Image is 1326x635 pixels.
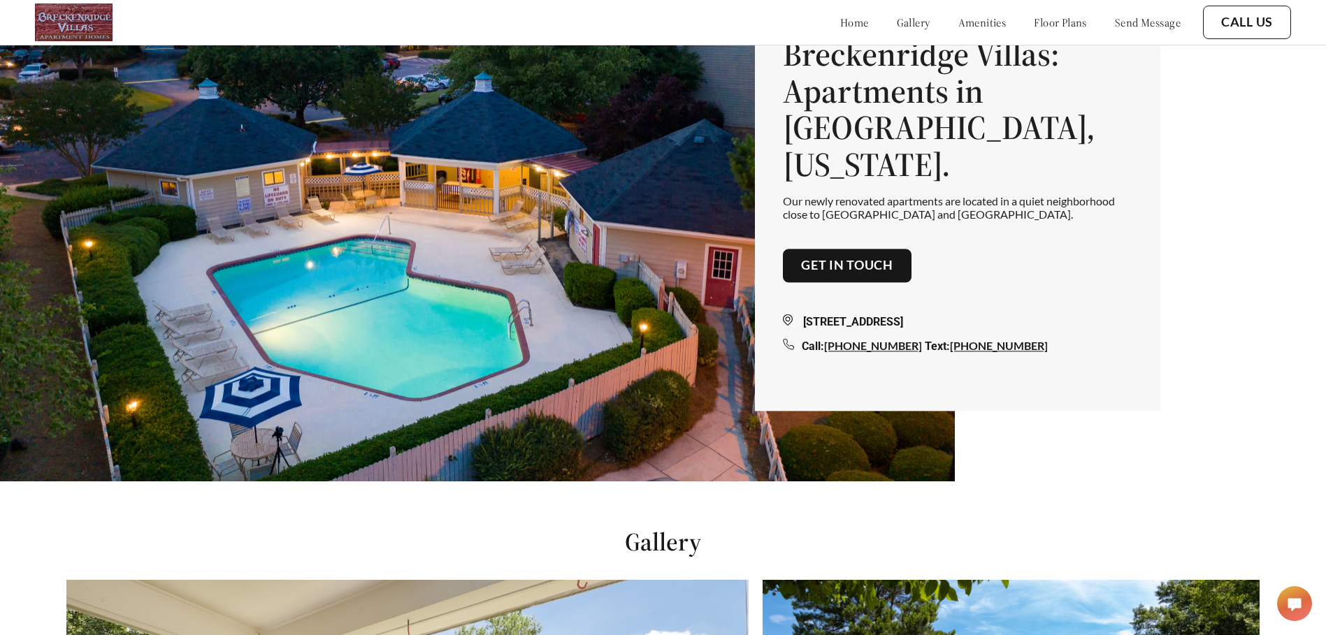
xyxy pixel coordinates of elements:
span: Call: [802,340,824,353]
img: logo.png [35,3,113,41]
button: Call Us [1203,6,1291,39]
div: [STREET_ADDRESS] [783,314,1132,330]
h1: Breckenridge Villas: Apartments in [GEOGRAPHIC_DATA], [US_STATE]. [783,36,1132,183]
a: home [840,15,869,29]
a: Call Us [1221,15,1273,30]
a: amenities [958,15,1007,29]
a: send message [1115,15,1181,29]
a: [PHONE_NUMBER] [824,339,922,352]
button: Get in touch [783,249,911,283]
a: floor plans [1034,15,1087,29]
span: Text: [925,340,950,353]
a: [PHONE_NUMBER] [950,339,1048,352]
a: Get in touch [801,258,893,274]
a: gallery [897,15,930,29]
p: Our newly renovated apartments are located in a quiet neighborhood close to [GEOGRAPHIC_DATA] and... [783,194,1132,221]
